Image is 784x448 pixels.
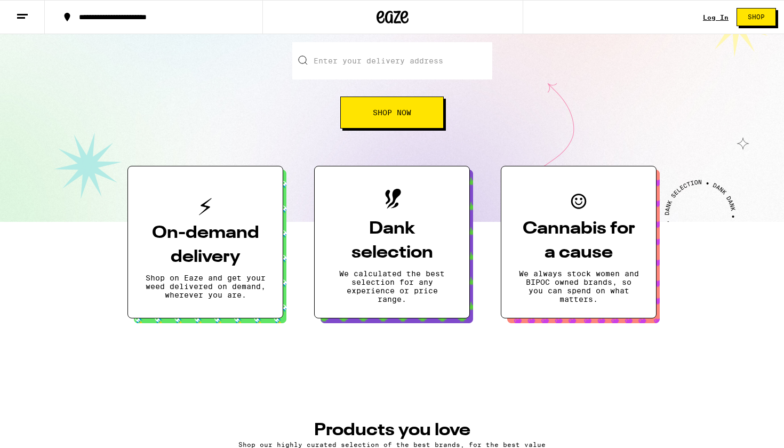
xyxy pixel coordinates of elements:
button: Shop Now [340,97,444,129]
button: Dank selectionWe calculated the best selection for any experience or price range. [314,166,470,318]
h3: Cannabis for a cause [518,217,639,265]
button: On-demand deliveryShop on Eaze and get your weed delivered on demand, wherever you are. [127,166,283,318]
a: Shop [729,8,784,26]
p: We always stock women and BIPOC owned brands, so you can spend on what matters. [518,269,639,303]
p: Shop our highly curated selection of the best brands, for the best value [138,441,646,448]
a: Log In [703,14,729,21]
p: We calculated the best selection for any experience or price range. [332,269,452,303]
h3: Dank selection [332,217,452,265]
span: Shop Now [373,109,411,116]
p: Shop on Eaze and get your weed delivered on demand, wherever you are. [145,274,266,299]
button: Shop [737,8,776,26]
button: Cannabis for a causeWe always stock women and BIPOC owned brands, so you can spend on what matters. [501,166,657,318]
h3: On-demand delivery [145,221,266,269]
h3: PRODUCTS YOU LOVE [138,422,646,439]
span: Hi. Need any help? [6,7,77,16]
span: Shop [748,14,765,20]
input: Enter your delivery address [292,42,492,79]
